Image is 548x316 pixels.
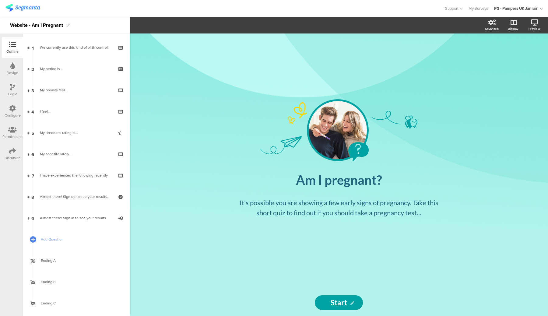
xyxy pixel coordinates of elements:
span: 6 [31,151,34,157]
span: Support [445,5,458,11]
div: My tiredness rating is... [40,130,113,136]
input: Start [315,295,363,310]
div: My breasts feel... [40,87,113,93]
a: 9 Almost there! Sign in to see your results. [25,207,128,229]
a: 6 My appetite lately... [25,143,128,165]
div: We currently use this kind of birth control: [40,44,113,51]
span: 7 [32,172,34,179]
div: My appetite lately... [40,151,113,157]
div: Outline [6,49,19,54]
div: Distribute [5,155,21,161]
div: Preview [529,26,540,31]
p: It's possible you are showing a few early signs of pregnancy. Take this short quiz to find out if... [232,198,445,218]
span: 5 [31,129,34,136]
div: PG - Pampers UK Janrain [494,5,539,11]
div: Advanced [485,26,499,31]
span: 2 [31,65,34,72]
span: 9 [31,215,34,221]
div: I have experienced the following recently [40,172,113,178]
span: Ending A [41,258,119,264]
img: segmanta logo [5,4,40,12]
span: 3 [31,87,34,93]
div: Logic [8,91,17,97]
span: 8 [31,193,34,200]
a: 5 My tiredness rating is... [25,122,128,143]
div: I feel... [40,108,113,114]
div: Design [7,70,18,75]
a: Ending B [25,271,128,293]
div: Configure [5,113,21,118]
a: Ending A [25,250,128,271]
a: 7 I have experienced the following recently [25,165,128,186]
div: Almost there! Sign in to see your results. [40,215,113,221]
span: Ending B [41,279,119,285]
p: Am I pregnant? [226,172,451,188]
a: 8 Almost there! Sign up to see your results. [25,186,128,207]
div: Display [508,26,518,31]
span: 1 [32,44,34,51]
span: Ending C [41,300,119,306]
a: Ending C [25,293,128,314]
a: 2 My period is ... [25,58,128,79]
span: 4 [31,108,34,115]
div: Permissions [2,134,23,139]
a: 4 I feel... [25,101,128,122]
span: Add Question [41,236,119,242]
div: My period is ... [40,66,113,72]
a: 1 We currently use this kind of birth control: [25,37,128,58]
a: 3 My breasts feel... [25,79,128,101]
div: Almost there! Sign up to see your results. [40,194,113,200]
div: Website - Am I Pregnant [10,20,63,30]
